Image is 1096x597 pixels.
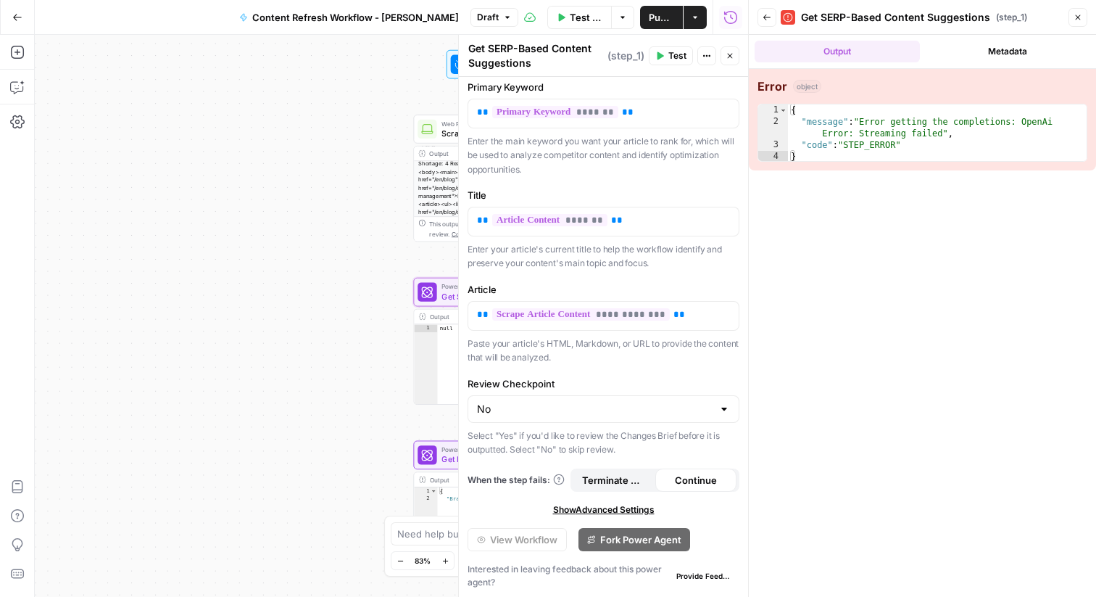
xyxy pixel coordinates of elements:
[441,290,568,302] span: Get SERP-Based Content Suggestions
[570,10,603,25] span: Test Data
[468,242,739,271] p: Enter your article's current title to help the workflow identify and preserve your content's main...
[413,441,599,568] div: Power AgentGet Brand Alignment SuggestionsStep 2Output{ "Brand Kit Alignment Brief":"<h2>Stylisti...
[414,487,437,495] div: 1
[470,8,518,27] button: Draft
[468,337,739,365] p: Paste your article's HTML, Markdown, or URL to provide the content that will be analyzed.
[468,134,739,177] p: Enter the main keyword you want your article to rank for, which will be used to analyze competito...
[758,151,788,162] div: 4
[430,149,566,158] div: Output
[468,376,739,391] label: Review Checkpoint
[793,80,821,93] span: object
[801,10,990,25] span: Get SERP-Based Content Suggestions
[430,220,594,239] div: This output is too large & has been abbreviated for review. to view the full content.
[607,49,644,63] span: ( step_1 )
[779,104,787,116] span: Toggle code folding, rows 1 through 4
[468,80,739,94] label: Primary Keyword
[675,473,717,487] span: Continue
[468,528,567,551] button: View Workflow
[431,487,437,495] span: Toggle code folding, rows 1 through 3
[668,49,686,62] span: Test
[468,563,739,589] div: Interested in leaving feedback about this power agent?
[441,282,568,292] span: Power Agent
[415,555,431,567] span: 83%
[640,6,683,29] button: Publish
[553,503,655,516] span: Show Advanced Settings
[252,10,459,25] span: Content Refresh Workflow - [PERSON_NAME]
[547,6,612,29] button: Test Data
[430,312,566,321] div: Output
[926,41,1091,62] button: Metadata
[413,50,599,79] div: WorkflowInput SettingsInputs
[414,144,598,273] div: <h1>Overcoming US Labor Shortage: 4 Reasons Artificial Intelligence is Your Ally</h1><div><title>...
[996,11,1027,24] span: ( step_1 )
[414,324,437,332] div: 1
[441,127,566,139] span: Scrape Article Content
[758,104,788,116] div: 1
[758,139,788,151] div: 3
[441,453,566,466] span: Get Brand Alignment Suggestions
[468,41,604,70] textarea: Get SERP-Based Content Suggestions
[578,528,690,551] button: Fork Power Agent
[582,473,647,487] span: Terminate Workflow
[441,445,566,454] span: Power Agent
[477,11,499,24] span: Draft
[430,475,566,485] div: Output
[477,402,713,416] input: No
[441,119,566,128] span: Web Page Scrape
[755,41,920,62] button: Output
[413,115,599,242] div: Web Page ScrapeScrape Article ContentStep 6Output<h1>Overcoming US Labor Shortage: 4 Reasons Arti...
[671,567,739,585] button: Provide Feedback
[649,10,674,25] span: Publish
[758,116,788,139] div: 2
[757,78,787,95] strong: Error
[600,532,681,547] span: Fork Power Agent
[468,474,565,487] a: When the step fails:
[490,532,557,547] span: View Workflow
[573,469,655,492] button: Terminate Workflow
[413,278,599,405] div: Power AgentGet SERP-Based Content SuggestionsStep 1Outputnull
[468,429,739,457] p: Select "Yes" if you'd like to review the Changes Brief before it is outputted. Select "No" to ski...
[676,570,734,582] span: Provide Feedback
[468,188,739,202] label: Title
[468,282,739,297] label: Article
[231,6,468,29] button: Content Refresh Workflow - [PERSON_NAME]
[649,46,693,65] button: Test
